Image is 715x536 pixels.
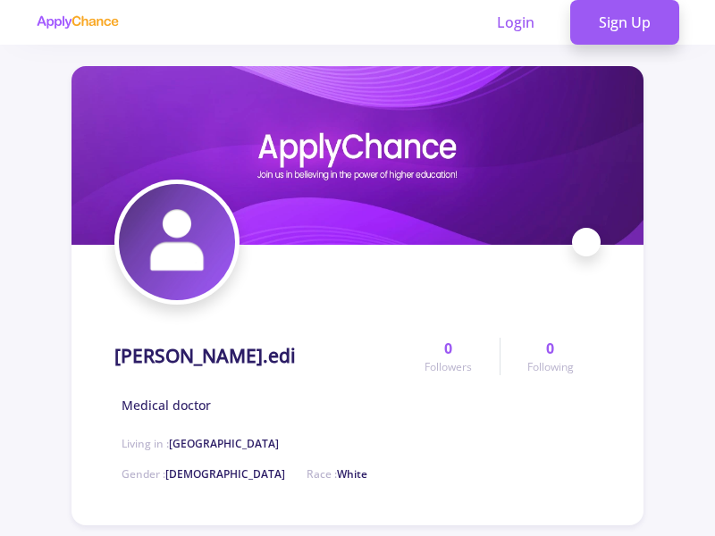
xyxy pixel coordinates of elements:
span: Gender : [122,466,285,482]
span: Race : [307,466,367,482]
a: 0Following [500,338,601,375]
a: 0Followers [398,338,499,375]
img: Amin Mota.ediavatar [119,184,235,300]
span: Following [527,359,574,375]
span: Living in : [122,436,279,451]
h1: [PERSON_NAME].edi [114,345,296,367]
span: 0 [546,338,554,359]
span: Medical doctor [122,396,211,415]
img: applychance logo text only [36,15,119,29]
img: Amin Mota.edicover image [71,66,643,245]
span: [DEMOGRAPHIC_DATA] [165,466,285,482]
span: White [337,466,367,482]
span: 0 [444,338,452,359]
span: Followers [425,359,472,375]
span: [GEOGRAPHIC_DATA] [169,436,279,451]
